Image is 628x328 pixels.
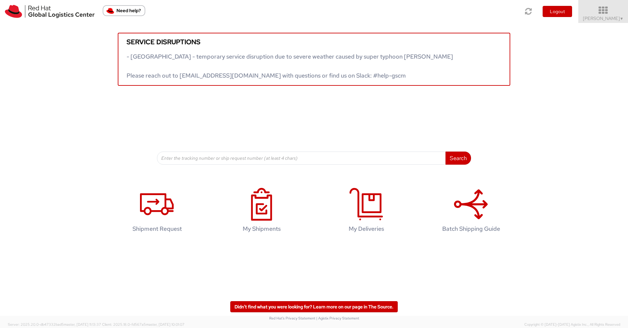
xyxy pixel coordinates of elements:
[115,226,199,232] h4: Shipment Request
[5,5,95,18] img: rh-logistics-00dfa346123c4ec078e1.svg
[317,181,415,242] a: My Deliveries
[620,16,624,21] span: ▼
[118,33,510,86] a: Service disruptions - [GEOGRAPHIC_DATA] - temporary service disruption due to severe weather caus...
[324,226,409,232] h4: My Deliveries
[429,226,513,232] h4: Batch Shipping Guide
[127,53,453,79] span: - [GEOGRAPHIC_DATA] - temporary service disruption due to severe weather caused by super typhoon ...
[108,181,206,242] a: Shipment Request
[445,152,471,165] button: Search
[219,226,304,232] h4: My Shipments
[8,322,101,327] span: Server: 2025.20.0-db47332bad5
[102,322,184,327] span: Client: 2025.18.0-fd567a5
[230,301,398,312] a: Didn't find what you were looking for? Learn more on our page in The Source.
[422,181,520,242] a: Batch Shipping Guide
[543,6,572,17] button: Logout
[316,316,359,320] a: | Agistix Privacy Statement
[524,322,620,327] span: Copyright © [DATE]-[DATE] Agistix Inc., All Rights Reserved
[146,322,184,327] span: master, [DATE] 10:01:07
[127,38,501,46] h5: Service disruptions
[103,5,145,16] button: Need help?
[583,15,624,21] span: [PERSON_NAME]
[157,152,446,165] input: Enter the tracking number or ship request number (at least 4 chars)
[269,316,315,320] a: Red Hat's Privacy Statement
[213,181,311,242] a: My Shipments
[64,322,101,327] span: master, [DATE] 11:13:37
